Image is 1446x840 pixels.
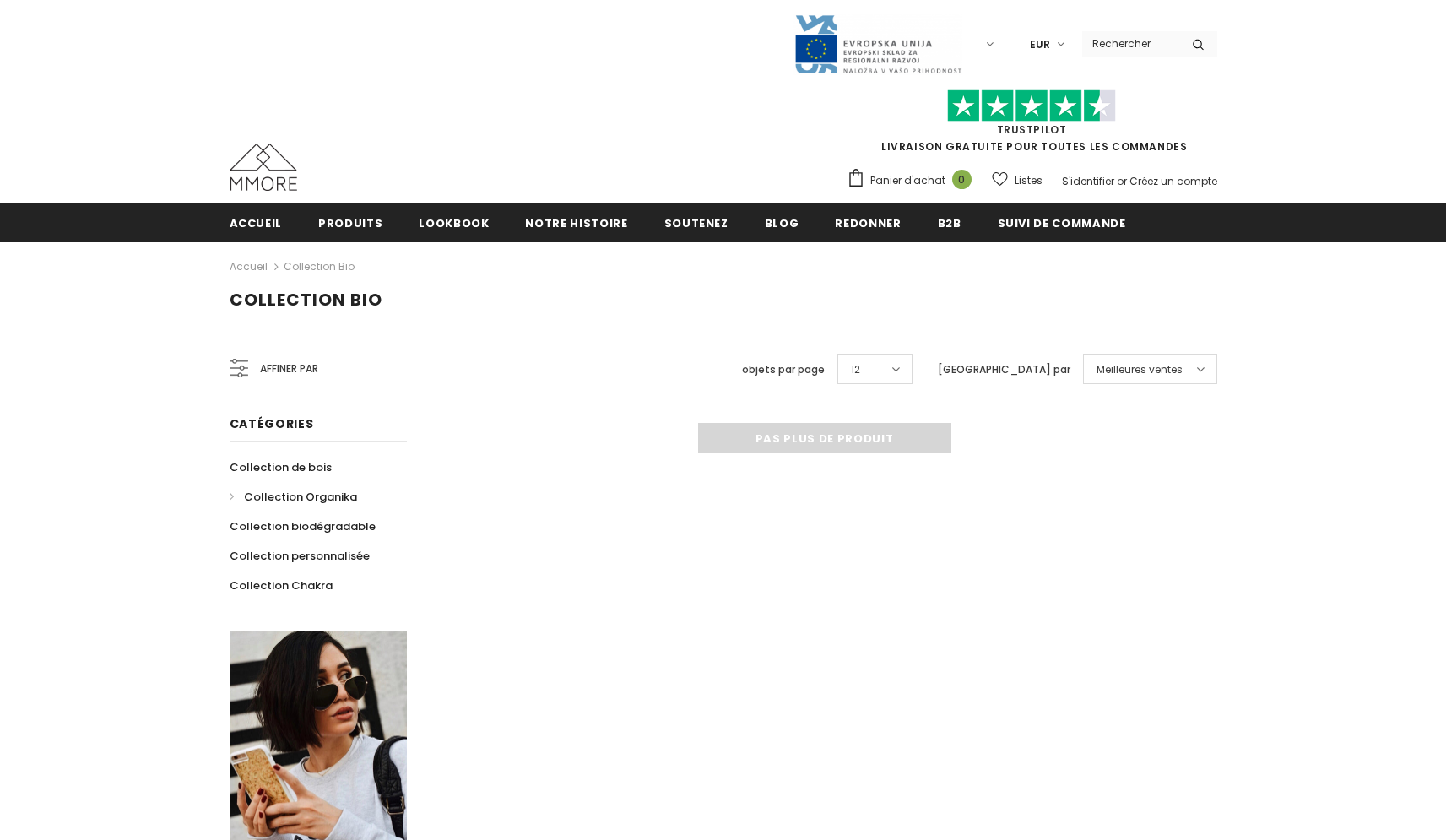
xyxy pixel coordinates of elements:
a: Panier d'achat 0 [847,168,980,193]
a: Redonner [835,203,901,241]
span: Lookbook [419,215,489,231]
a: soutenez [664,203,728,241]
span: B2B [938,215,961,231]
span: LIVRAISON GRATUITE POUR TOUTES LES COMMANDES [847,97,1217,154]
span: 0 [952,170,972,189]
a: Collection Chakra [230,571,333,600]
input: Search Site [1082,31,1179,56]
a: Notre histoire [525,203,627,241]
a: Collection de bois [230,453,332,482]
a: Accueil [230,257,268,277]
img: Javni Razpis [793,14,962,75]
a: B2B [938,203,961,241]
span: Panier d'achat [870,172,945,189]
a: S'identifier [1062,174,1114,188]
span: Catégories [230,415,314,432]
span: Collection Bio [230,288,382,312]
a: TrustPilot [997,122,1067,137]
span: Notre histoire [525,215,627,231]
a: Javni Razpis [793,36,962,51]
span: Blog [765,215,799,231]
span: Collection Organika [244,489,357,505]
a: Produits [318,203,382,241]
span: 12 [851,361,860,378]
a: Suivi de commande [998,203,1126,241]
span: or [1117,174,1127,188]
img: Faites confiance aux étoiles pilotes [947,89,1116,122]
a: Collection biodégradable [230,512,376,541]
span: Collection biodégradable [230,518,376,534]
a: Collection Bio [284,259,355,274]
a: Collection personnalisée [230,541,370,571]
span: Accueil [230,215,283,231]
span: Meilleures ventes [1097,361,1183,378]
a: Lookbook [419,203,489,241]
a: Collection Organika [230,482,357,512]
a: Créez un compte [1129,174,1217,188]
span: Collection de bois [230,459,332,475]
span: EUR [1030,36,1050,53]
a: Blog [765,203,799,241]
img: Cas MMORE [230,144,297,191]
span: Produits [318,215,382,231]
span: soutenez [664,215,728,231]
span: Collection Chakra [230,577,333,593]
a: Listes [992,165,1043,195]
span: Redonner [835,215,901,231]
label: objets par page [742,361,825,378]
a: Accueil [230,203,283,241]
span: Suivi de commande [998,215,1126,231]
span: Listes [1015,172,1043,189]
label: [GEOGRAPHIC_DATA] par [938,361,1070,378]
span: Collection personnalisée [230,548,370,564]
span: Affiner par [260,360,318,378]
